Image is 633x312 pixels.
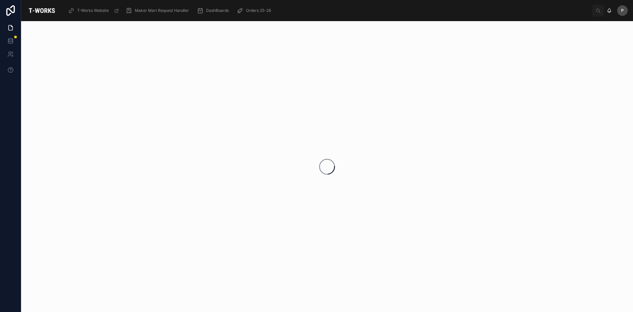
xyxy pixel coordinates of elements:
[621,8,624,13] span: P
[77,8,109,13] span: T-Works Website
[66,5,122,17] a: T-Works Website
[26,5,57,16] img: App logo
[235,5,276,17] a: Orders 25-26
[206,8,229,13] span: DashBoards
[135,8,189,13] span: Maker Mart Request Handler
[63,3,592,18] div: scrollable content
[195,5,233,17] a: DashBoards
[246,8,271,13] span: Orders 25-26
[124,5,194,17] a: Maker Mart Request Handler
